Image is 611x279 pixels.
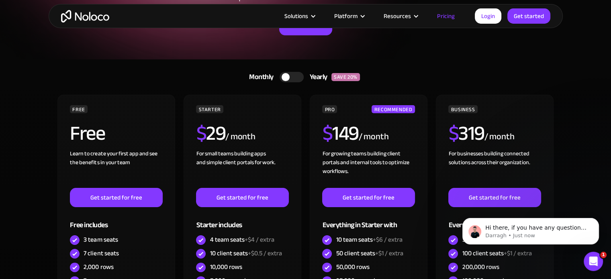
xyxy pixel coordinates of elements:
[239,71,280,83] div: Monthly
[210,263,242,271] div: 10,000 rows
[462,263,499,271] div: 200,000 rows
[448,149,541,188] div: For businesses building connected solutions across their organization. ‍
[70,188,162,207] a: Get started for free
[448,114,458,152] span: $
[448,188,541,207] a: Get started for free
[84,263,113,271] div: 2,000 rows
[196,114,206,152] span: $
[274,11,324,21] div: Solutions
[196,123,225,143] h2: 29
[210,235,274,244] div: 4 team seats
[331,73,360,81] div: SAVE 20%
[336,263,369,271] div: 50,000 rows
[450,201,611,257] iframe: Intercom notifications message
[196,105,223,113] div: STARTER
[600,252,607,258] span: 1
[584,252,603,271] iframe: Intercom live chat
[324,11,374,21] div: Platform
[448,105,477,113] div: BUSINESS
[336,249,403,258] div: 50 client seats
[484,130,514,143] div: / month
[322,188,415,207] a: Get started for free
[70,105,88,113] div: FREE
[322,207,415,233] div: Everything in Starter with
[507,8,550,24] a: Get started
[210,249,282,258] div: 10 client seats
[475,8,501,24] a: Login
[372,105,415,113] div: RECOMMENDED
[334,11,358,21] div: Platform
[448,207,541,233] div: Everything in Pro with
[462,249,531,258] div: 100 client seats
[384,11,411,21] div: Resources
[322,123,358,143] h2: 149
[322,105,337,113] div: PRO
[225,130,255,143] div: / month
[70,149,162,188] div: Learn to create your first app and see the benefits in your team ‍
[244,234,274,246] span: +$4 / extra
[374,11,427,21] div: Resources
[358,130,388,143] div: / month
[70,123,105,143] h2: Free
[247,247,282,259] span: +$0.5 / extra
[196,149,288,188] div: For small teams building apps and simple client portals for work. ‍
[448,123,484,143] h2: 319
[304,71,331,83] div: Yearly
[61,10,109,22] a: home
[375,247,403,259] span: +$1 / extra
[427,11,465,21] a: Pricing
[322,114,332,152] span: $
[84,235,118,244] div: 3 team seats
[84,249,119,258] div: 7 client seats
[372,234,402,246] span: +$6 / extra
[70,207,162,233] div: Free includes
[322,149,415,188] div: For growing teams building client portals and internal tools to optimize workflows.
[196,188,288,207] a: Get started for free
[336,235,402,244] div: 10 team seats
[284,11,308,21] div: Solutions
[196,207,288,233] div: Starter includes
